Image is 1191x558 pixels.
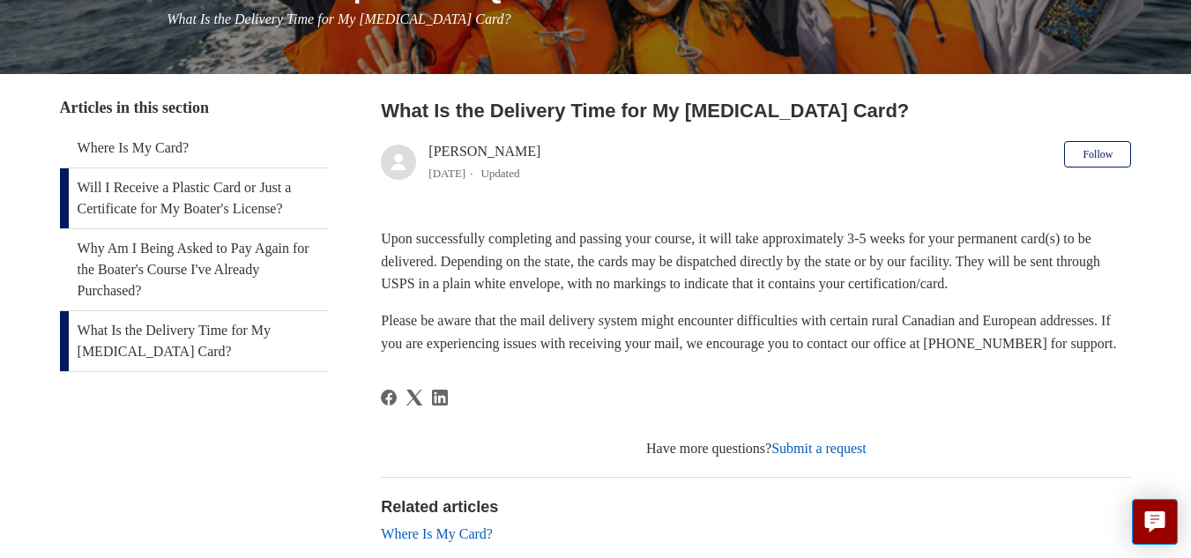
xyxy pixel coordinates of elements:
p: Upon successfully completing and passing your course, it will take approximately 3-5 weeks for yo... [381,227,1131,295]
a: Submit a request [771,441,867,456]
div: [PERSON_NAME] [428,141,540,183]
a: LinkedIn [432,390,448,405]
button: Follow Article [1064,141,1131,167]
svg: Share this page on X Corp [406,390,422,405]
a: Where Is My Card? [381,526,493,541]
a: Why Am I Being Asked to Pay Again for the Boater's Course I've Already Purchased? [60,229,328,310]
h2: Related articles [381,495,1131,519]
a: What Is the Delivery Time for My [MEDICAL_DATA] Card? [60,311,328,371]
svg: Share this page on Facebook [381,390,397,405]
a: X Corp [406,390,422,405]
p: Please be aware that the mail delivery system might encounter difficulties with certain rural Can... [381,309,1131,354]
a: Where Is My Card? [60,129,328,167]
li: Updated [480,167,519,180]
div: Have more questions? [381,438,1131,459]
h2: What Is the Delivery Time for My Boating Card? [381,96,1131,125]
span: Articles in this section [60,99,209,116]
button: Live chat [1132,499,1178,545]
span: What Is the Delivery Time for My [MEDICAL_DATA] Card? [167,11,510,26]
a: Will I Receive a Plastic Card or Just a Certificate for My Boater's License? [60,168,328,228]
a: Facebook [381,390,397,405]
svg: Share this page on LinkedIn [432,390,448,405]
time: 05/09/2024, 14:28 [428,167,465,180]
